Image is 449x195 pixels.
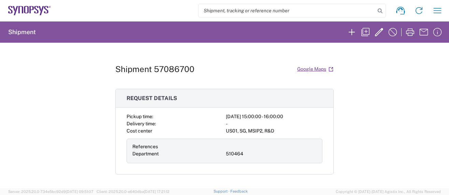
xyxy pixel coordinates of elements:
span: Cost center [127,128,152,134]
div: US01, SG, MSIP2, R&D [226,127,322,135]
span: [DATE] 17:21:12 [144,190,170,194]
a: Google Maps [297,63,334,75]
span: Copyright © [DATE]-[DATE] Agistix Inc., All Rights Reserved [336,189,441,195]
a: Feedback [230,189,248,193]
div: Department [132,150,223,157]
span: Delivery time: [127,121,156,126]
span: [DATE] 09:51:07 [66,190,93,194]
div: [DATE] 15:00:00 - 16:00:00 [226,113,322,120]
a: Support [214,189,231,193]
h1: Shipment 57086700 [115,64,194,74]
span: Server: 2025.20.0-734e5bc92d9 [8,190,93,194]
span: Pickup time: [127,114,153,119]
span: Request details [127,95,177,101]
input: Shipment, tracking or reference number [199,4,375,17]
span: Client: 2025.20.0-e640dba [97,190,170,194]
div: 510464 [226,150,317,157]
span: References [132,144,158,149]
h2: Shipment [8,28,36,36]
div: - [226,120,322,127]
